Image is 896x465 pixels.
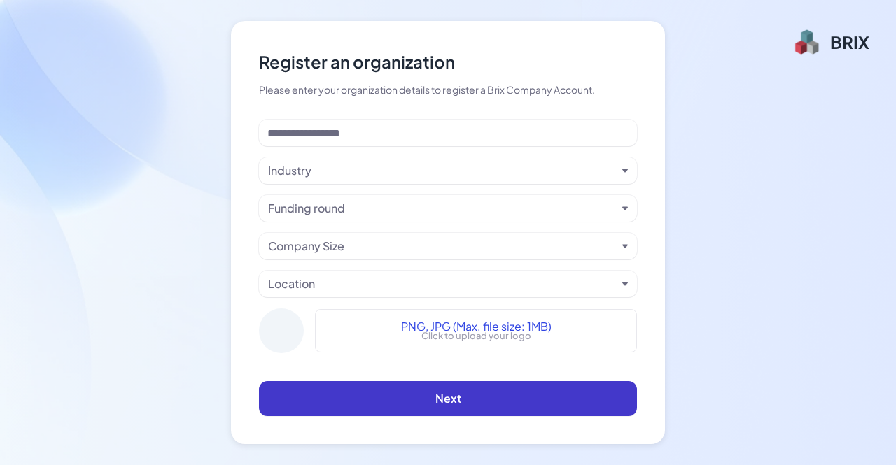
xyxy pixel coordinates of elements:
div: Industry [268,162,311,179]
span: Next [435,391,461,406]
div: Funding round [268,200,345,217]
span: PNG, JPG (Max. file size: 1MB) [401,318,552,335]
p: Click to upload your logo [421,329,531,343]
div: Please enter your organization details to register a Brix Company Account. [259,83,637,97]
button: Industry [268,162,617,179]
div: Company Size [268,238,344,255]
button: Next [259,381,637,416]
div: Register an organization [259,49,637,74]
div: BRIX [830,31,869,53]
button: Company Size [268,238,617,255]
button: Funding round [268,200,617,217]
div: Location [268,276,315,292]
button: Location [268,276,617,292]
